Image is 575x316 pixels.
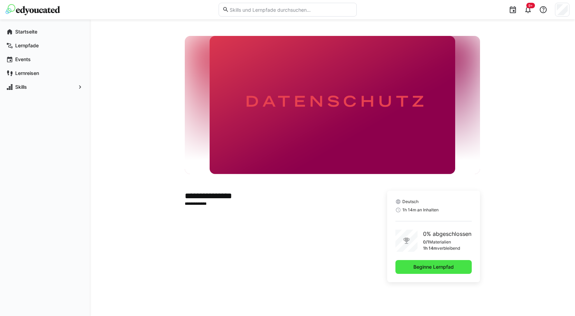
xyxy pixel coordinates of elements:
span: Deutsch [402,199,419,204]
span: Beginne Lernpfad [412,264,455,270]
p: 0/1 [423,239,429,245]
span: 1h 14m an Inhalten [402,207,439,213]
p: 1h 14m [423,246,437,251]
input: Skills und Lernpfade durchsuchen… [229,7,353,13]
p: verbleibend [437,246,460,251]
span: 9+ [528,3,533,8]
p: 0% abgeschlossen [423,230,471,238]
p: Materialien [429,239,451,245]
button: Beginne Lernpfad [395,260,472,274]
